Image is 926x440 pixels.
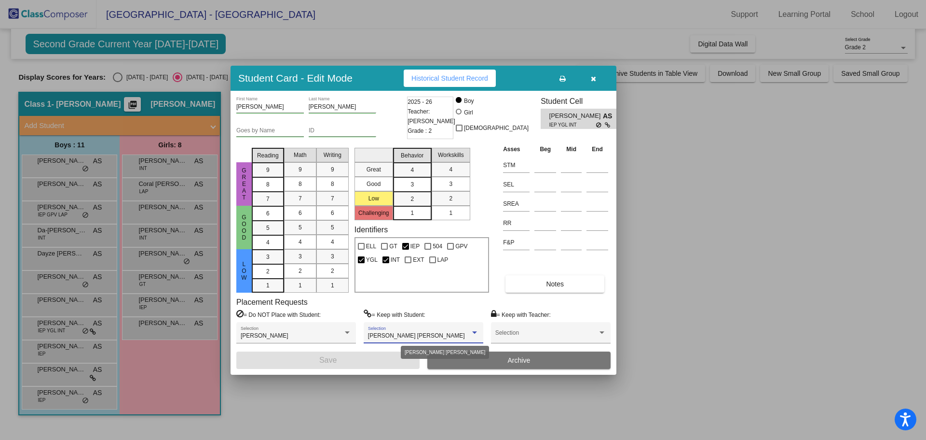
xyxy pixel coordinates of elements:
[299,238,302,246] span: 4
[299,194,302,203] span: 7
[366,254,378,266] span: YGL
[266,180,270,189] span: 8
[241,332,288,339] span: [PERSON_NAME]
[389,241,397,252] span: GT
[331,267,334,275] span: 2
[408,97,432,107] span: 2025 - 26
[449,180,452,188] span: 3
[368,332,465,339] span: [PERSON_NAME] [PERSON_NAME]
[501,144,532,155] th: Asses
[236,298,308,307] label: Placement Requests
[266,267,270,276] span: 2
[438,151,464,159] span: Workskills
[331,209,334,217] span: 6
[331,281,334,290] span: 1
[449,194,452,203] span: 2
[413,254,424,266] span: EXT
[549,111,603,121] span: [PERSON_NAME]
[427,352,611,369] button: Archive
[331,252,334,261] span: 3
[408,107,455,126] span: Teacher: [PERSON_NAME]
[236,352,420,369] button: Save
[503,177,530,192] input: assessment
[366,241,376,252] span: ELL
[294,151,307,159] span: Math
[266,209,270,218] span: 6
[558,144,584,155] th: Mid
[410,166,414,174] span: 4
[319,356,337,364] span: Save
[449,209,452,217] span: 1
[331,238,334,246] span: 4
[584,144,611,155] th: End
[546,280,564,288] span: Notes
[463,97,474,105] div: Boy
[508,356,531,364] span: Archive
[266,238,270,247] span: 4
[236,310,321,319] label: = Do NOT Place with Student:
[503,235,530,250] input: assessment
[503,158,530,172] input: assessment
[401,151,423,160] span: Behavior
[463,108,473,117] div: Girl
[331,180,334,188] span: 8
[240,214,248,241] span: Good
[433,241,442,252] span: 504
[331,194,334,203] span: 7
[299,252,302,261] span: 3
[410,180,414,189] span: 3
[257,151,279,160] span: Reading
[331,223,334,232] span: 5
[532,144,558,155] th: Beg
[505,275,604,293] button: Notes
[503,216,530,230] input: assessment
[354,225,388,234] label: Identifiers
[449,165,452,174] span: 4
[266,166,270,174] span: 9
[603,111,616,121] span: AS
[364,310,425,319] label: = Keep with Student:
[437,254,449,266] span: LAP
[503,197,530,211] input: assessment
[331,165,334,174] span: 9
[299,165,302,174] span: 9
[299,180,302,188] span: 8
[266,253,270,261] span: 3
[238,72,353,84] h3: Student Card - Edit Mode
[391,254,400,266] span: INT
[324,151,341,159] span: Writing
[408,126,432,136] span: Grade : 2
[299,223,302,232] span: 5
[299,209,302,217] span: 6
[240,261,248,281] span: Low
[549,121,596,128] span: IEP YGL INT
[299,281,302,290] span: 1
[464,122,529,134] span: [DEMOGRAPHIC_DATA]
[240,167,248,201] span: Great
[410,209,414,217] span: 1
[410,241,420,252] span: IEP
[266,195,270,203] span: 7
[404,70,496,87] button: Historical Student Record
[541,97,625,106] h3: Student Cell
[266,281,270,290] span: 1
[411,74,488,82] span: Historical Student Record
[266,224,270,232] span: 5
[491,310,551,319] label: = Keep with Teacher:
[410,195,414,203] span: 2
[455,241,467,252] span: GPV
[236,128,304,134] input: goes by name
[299,267,302,275] span: 2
